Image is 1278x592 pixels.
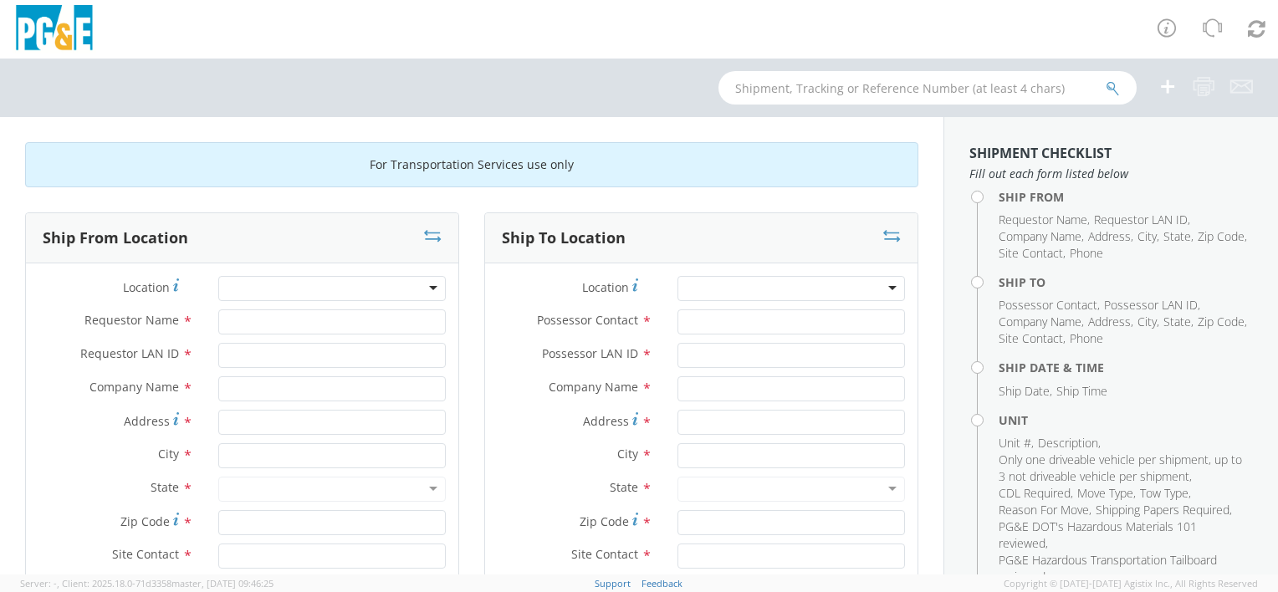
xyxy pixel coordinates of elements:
span: State [1163,228,1191,244]
span: Site Contact [571,546,638,562]
span: City [1137,314,1157,329]
a: Feedback [642,577,682,589]
li: , [999,383,1052,400]
li: , [1140,485,1191,502]
span: Server: - [20,577,59,589]
span: Client: 2025.18.0-71d3358 [62,577,273,589]
h4: Ship To [999,276,1253,288]
span: Ship Time [1056,383,1107,399]
span: Possessor Contact [999,297,1097,313]
span: Address [1088,228,1131,244]
h4: Ship From [999,191,1253,203]
span: Requestor LAN ID [80,345,179,361]
span: Zip Code [1198,228,1245,244]
strong: Shipment Checklist [969,144,1112,162]
span: Ship Date [999,383,1050,399]
li: , [1077,485,1136,502]
span: State [610,479,638,495]
span: Company Name [999,314,1081,329]
span: Move Type [1077,485,1133,501]
span: , [57,577,59,589]
li: , [999,502,1091,518]
span: Phone [1070,245,1103,261]
li: , [999,330,1066,347]
li: , [999,435,1034,452]
li: , [999,518,1249,552]
span: City [158,446,179,462]
span: Company Name [999,228,1081,244]
li: , [999,452,1249,485]
span: Site Contact [112,546,179,562]
li: , [999,485,1073,502]
h3: Ship From Location [43,230,188,247]
span: Requestor Name [84,312,179,328]
span: Location [582,279,629,295]
li: , [1137,314,1159,330]
span: PG&E Hazardous Transportation Tailboard reviewed [999,552,1217,584]
span: PG&E DOT's Hazardous Materials 101 reviewed [999,518,1197,551]
li: , [999,245,1066,262]
span: Possessor LAN ID [1104,297,1198,313]
li: , [1198,314,1247,330]
li: , [1163,228,1194,245]
span: City [1137,228,1157,244]
span: Address [124,413,170,429]
li: , [1096,502,1232,518]
li: , [1104,297,1200,314]
span: Site Contact [999,330,1063,346]
span: Address [1088,314,1131,329]
li: , [999,314,1084,330]
span: Shipping Papers Required [1096,502,1229,518]
span: City [617,446,638,462]
span: Possessor LAN ID [542,345,638,361]
div: For Transportation Services use only [25,142,918,187]
li: , [1088,228,1133,245]
li: , [1137,228,1159,245]
h4: Ship Date & Time [999,361,1253,374]
span: Tow Type [1140,485,1189,501]
span: Company Name [549,379,638,395]
li: , [1198,228,1247,245]
span: State [1163,314,1191,329]
li: , [999,552,1249,585]
span: Zip Code [580,513,629,529]
span: Requestor LAN ID [1094,212,1188,227]
li: , [1094,212,1190,228]
img: pge-logo-06675f144f4cfa6a6814.png [13,5,96,54]
span: Phone [1070,330,1103,346]
h3: Ship To Location [502,230,626,247]
li: , [999,228,1084,245]
span: Fill out each form listed below [969,166,1253,182]
span: master, [DATE] 09:46:25 [171,577,273,589]
span: Address [583,413,629,429]
li: , [1088,314,1133,330]
span: Location [123,279,170,295]
span: Description [1038,435,1098,451]
input: Shipment, Tracking or Reference Number (at least 4 chars) [718,71,1137,105]
span: Company Name [89,379,179,395]
li: , [999,212,1090,228]
span: CDL Required [999,485,1071,501]
span: Reason For Move [999,502,1089,518]
span: State [151,479,179,495]
li: , [1038,435,1101,452]
span: Site Contact [999,245,1063,261]
li: , [999,297,1100,314]
span: Possessor Contact [537,312,638,328]
span: Zip Code [1198,314,1245,329]
span: Copyright © [DATE]-[DATE] Agistix Inc., All Rights Reserved [1004,577,1258,590]
span: Unit # [999,435,1031,451]
li: , [1163,314,1194,330]
a: Support [595,577,631,589]
span: Requestor Name [999,212,1087,227]
span: Zip Code [120,513,170,529]
span: Only one driveable vehicle per shipment, up to 3 not driveable vehicle per shipment [999,452,1242,484]
h4: Unit [999,414,1253,426]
